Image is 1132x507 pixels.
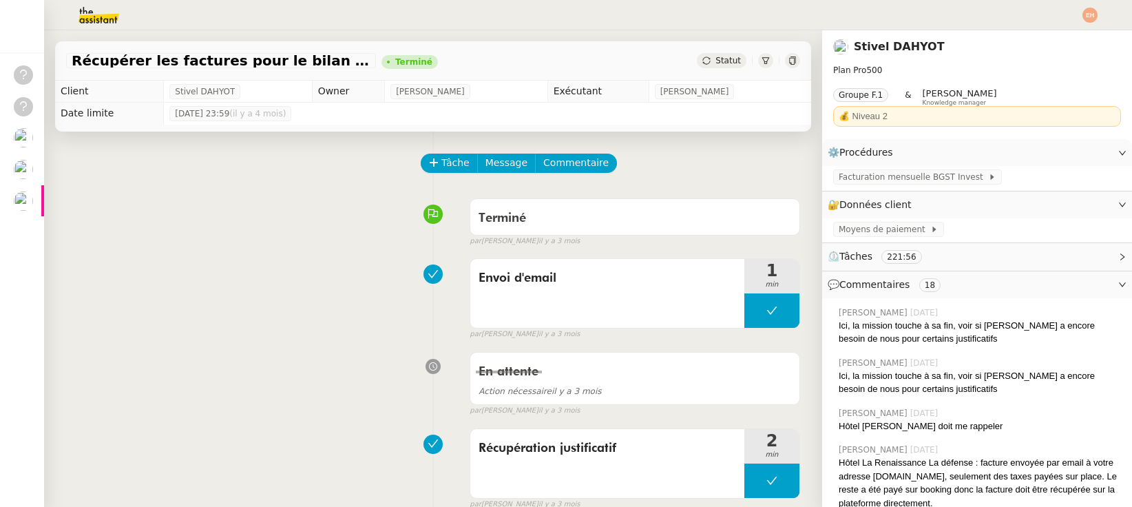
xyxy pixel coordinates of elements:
span: (il y a 4 mois) [229,109,286,118]
span: Commentaire [543,155,609,171]
span: Données client [839,199,912,210]
small: [PERSON_NAME] [470,405,580,417]
span: Statut [715,56,741,65]
div: Hôtel [PERSON_NAME] doit me rappeler [839,420,1121,433]
span: Stivel DAHYOT [175,85,235,99]
span: Facturation mensuelle BGST Invest [839,170,988,184]
span: ⚙️ [828,145,899,161]
span: il y a 3 mois [538,329,580,340]
span: par [470,405,481,417]
div: 💬Commentaires 18 [822,271,1132,298]
td: Owner [312,81,385,103]
img: users%2FKIcnt4T8hLMuMUUpHYCYQM06gPC2%2Favatar%2F1dbe3bdc-0f95-41bf-bf6e-fc84c6569aaf [833,39,848,54]
span: [DATE] 23:59 [175,107,286,121]
div: ⏲️Tâches 221:56 [822,243,1132,270]
span: Knowledge manager [923,99,987,107]
span: [DATE] [910,307,941,319]
span: [PERSON_NAME] [396,85,465,99]
span: il y a 3 mois [538,405,580,417]
span: Terminé [479,212,526,225]
span: min [744,279,799,291]
nz-tag: 221:56 [881,250,921,264]
span: Tâche [441,155,470,171]
button: Message [477,154,536,173]
app-user-label: Knowledge manager [923,88,997,106]
span: En attente [479,366,538,378]
span: min [744,449,799,461]
span: Procédures [839,147,893,158]
div: Ici, la mission touche à sa fin, voir si [PERSON_NAME] a encore besoin de nous pour certains just... [839,369,1121,396]
span: il y a 3 mois [538,236,580,247]
span: 2 [744,433,799,449]
td: Date limite [55,103,164,125]
span: Envoi d'email [479,268,736,289]
span: Message [485,155,527,171]
span: il y a 3 mois [479,386,601,396]
span: [PERSON_NAME] [839,407,910,420]
img: users%2FKIcnt4T8hLMuMUUpHYCYQM06gPC2%2Favatar%2F1dbe3bdc-0f95-41bf-bf6e-fc84c6569aaf [14,160,33,179]
a: Stivel DAHYOT [854,40,945,53]
span: 500 [866,65,882,75]
span: [DATE] [910,357,941,369]
div: 🔐Données client [822,192,1132,218]
span: Plan Pro [833,65,866,75]
span: 💬 [828,279,946,290]
span: [DATE] [910,407,941,420]
nz-tag: 18 [919,278,941,292]
span: [PERSON_NAME] [923,88,997,99]
span: Moyens de paiement [839,223,930,236]
div: ⚙️Procédures [822,139,1132,166]
span: 1 [744,262,799,279]
div: 💰 Niveau 2 [839,110,1115,123]
span: par [470,329,481,340]
div: Ici, la mission touche à sa fin, voir si [PERSON_NAME] a encore besoin de nous pour certains just... [839,319,1121,346]
div: Terminé [395,58,432,66]
small: [PERSON_NAME] [470,236,580,247]
span: Action nécessaire [479,386,552,396]
span: [DATE] [910,444,941,456]
span: Récupération justificatif [479,438,736,459]
span: Récupérer les factures pour le bilan comptable [72,54,370,68]
nz-tag: Groupe F.1 [833,88,888,102]
span: [PERSON_NAME] [839,307,910,319]
span: & [905,88,911,106]
span: Commentaires [839,279,910,290]
td: Exécutant [547,81,649,103]
td: Client [55,81,164,103]
span: par [470,236,481,247]
span: [PERSON_NAME] [839,444,910,456]
span: 🔐 [828,197,917,213]
img: svg [1082,8,1098,23]
img: users%2FKIcnt4T8hLMuMUUpHYCYQM06gPC2%2Favatar%2F1dbe3bdc-0f95-41bf-bf6e-fc84c6569aaf [14,128,33,147]
span: [PERSON_NAME] [660,85,729,99]
button: Tâche [421,154,478,173]
span: ⏲️ [828,251,933,262]
span: [PERSON_NAME] [839,357,910,369]
img: users%2FKIcnt4T8hLMuMUUpHYCYQM06gPC2%2Favatar%2F1dbe3bdc-0f95-41bf-bf6e-fc84c6569aaf [14,192,33,211]
button: Commentaire [535,154,617,173]
span: Tâches [839,251,872,262]
small: [PERSON_NAME] [470,329,580,340]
